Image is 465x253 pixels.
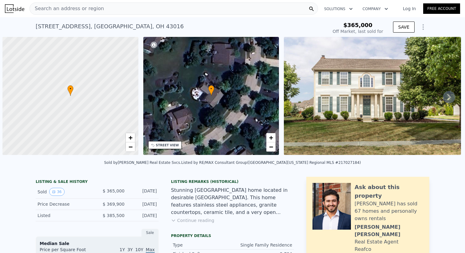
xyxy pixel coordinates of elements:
[129,188,157,196] div: [DATE]
[417,21,429,33] button: Show Options
[67,86,74,92] span: •
[103,202,125,207] span: $ 369,900
[36,179,159,185] div: LISTING & SALE HISTORY
[269,134,273,141] span: +
[49,188,64,196] button: View historical data
[171,217,214,223] button: Continue reading
[181,160,361,165] div: Listed by RE/MAX Consultant Group ([GEOGRAPHIC_DATA][US_STATE] Regional MLS #217027184)
[232,242,292,248] div: Single Family Residence
[30,5,104,12] span: Search an address or region
[355,238,399,246] div: Real Estate Agent
[343,22,372,28] span: $365,000
[171,179,294,184] div: Listing Remarks (Historical)
[355,246,371,253] div: Reafco
[128,143,132,151] span: −
[126,133,135,142] a: Zoom in
[120,247,125,252] span: 1Y
[284,37,461,155] img: Sale: 141274009 Parcel: 118411000
[171,187,294,216] div: Stunning [GEOGRAPHIC_DATA] home located in desirable [GEOGRAPHIC_DATA]. This home features stainl...
[393,22,415,33] button: SAVE
[171,233,294,238] div: Property details
[355,200,423,222] div: [PERSON_NAME] has sold 67 homes and personally owns rentals
[266,133,276,142] a: Zoom in
[423,3,460,14] a: Free Account
[266,142,276,152] a: Zoom out
[173,242,232,248] div: Type
[103,188,125,193] span: $ 365,000
[67,85,74,96] div: •
[127,247,133,252] span: 3Y
[129,212,157,219] div: [DATE]
[208,86,214,92] span: •
[135,247,143,252] span: 10Y
[156,143,179,148] div: STREET VIEW
[128,134,132,141] span: +
[38,212,92,219] div: Listed
[208,85,214,96] div: •
[141,229,159,237] div: Sale
[36,22,184,31] div: [STREET_ADDRESS] , [GEOGRAPHIC_DATA] , OH 43016
[358,3,393,14] button: Company
[129,201,157,207] div: [DATE]
[319,3,358,14] button: Solutions
[38,201,92,207] div: Price Decrease
[355,183,423,200] div: Ask about this property
[104,160,181,165] div: Sold by [PERSON_NAME] Real Estate Svcs .
[38,188,92,196] div: Sold
[126,142,135,152] a: Zoom out
[395,6,423,12] a: Log In
[103,213,125,218] span: $ 385,500
[355,223,423,238] div: [PERSON_NAME] [PERSON_NAME]
[269,143,273,151] span: −
[333,28,383,34] div: Off Market, last sold for
[40,240,155,247] div: Median Sale
[5,4,24,13] img: Lotside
